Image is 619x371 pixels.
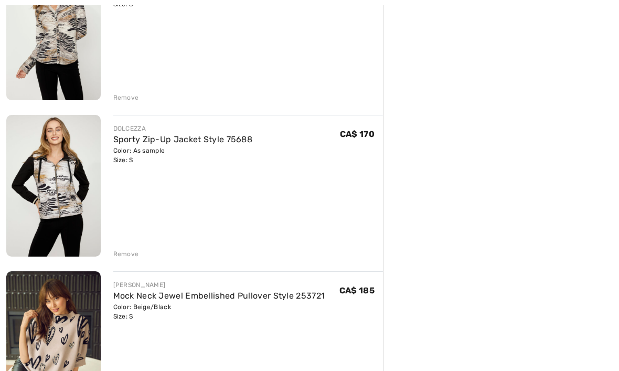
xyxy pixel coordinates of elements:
[113,280,325,290] div: [PERSON_NAME]
[6,115,101,256] img: Sporty Zip-Up Jacket Style 75688
[113,249,139,259] div: Remove
[113,302,325,321] div: Color: Beige/Black Size: S
[113,291,325,301] a: Mock Neck Jewel Embellished Pullover Style 253721
[340,129,375,139] span: CA$ 170
[339,285,375,295] span: CA$ 185
[113,124,253,133] div: DOLCEZZA
[113,146,253,165] div: Color: As sample Size: S
[113,93,139,102] div: Remove
[113,134,253,144] a: Sporty Zip-Up Jacket Style 75688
